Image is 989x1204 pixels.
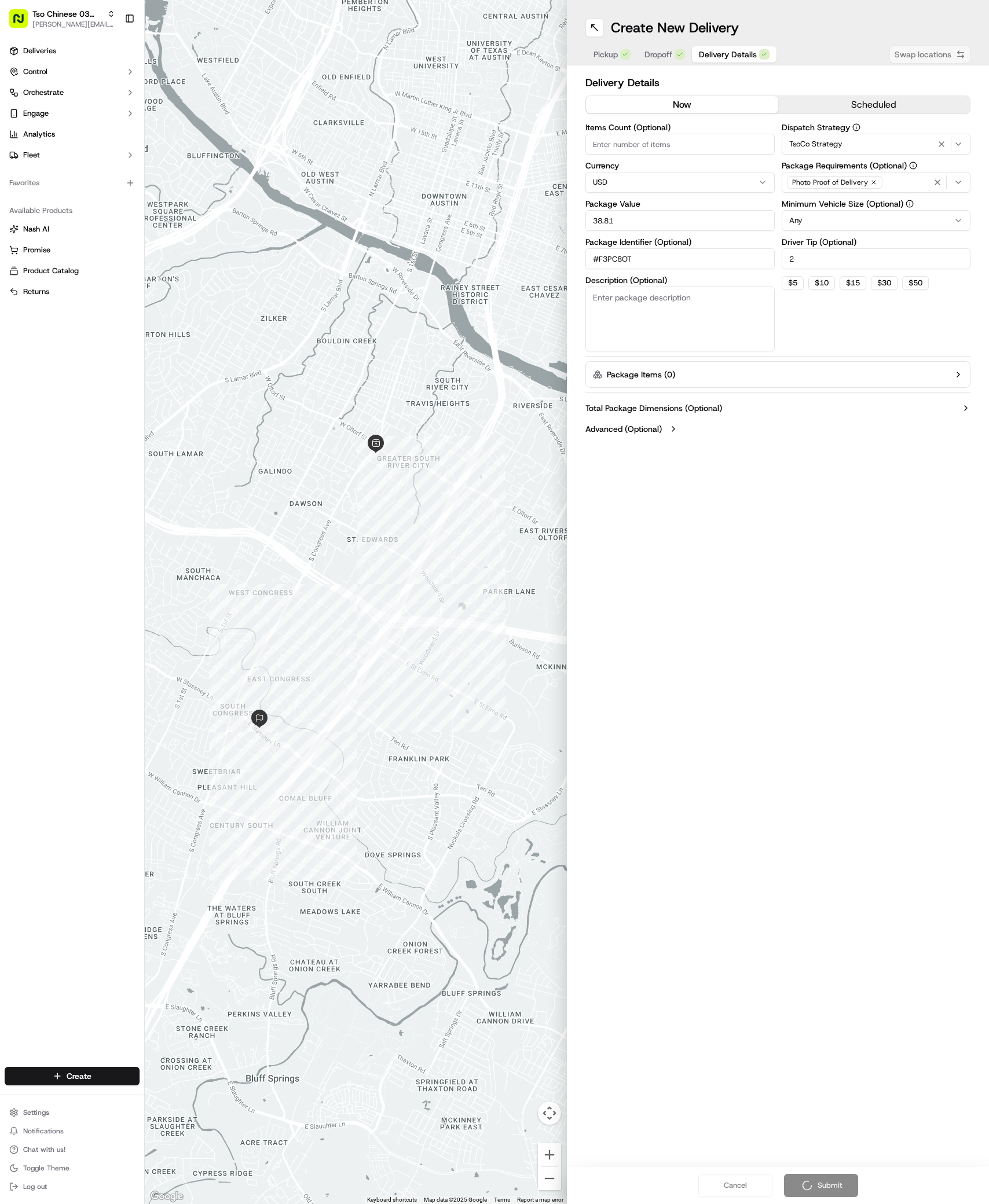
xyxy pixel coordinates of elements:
button: Start new chat [197,114,211,128]
span: Settings [23,1108,49,1117]
span: Pylon [115,287,140,296]
a: Nash AI [9,224,135,234]
button: Zoom in [538,1143,561,1166]
button: Package Requirements (Optional) [909,161,917,170]
span: Analytics [23,129,55,140]
div: 💻 [98,260,107,269]
span: [PERSON_NAME] (Store Manager) [36,211,152,220]
button: See all [180,148,211,162]
span: Pickup [594,49,618,60]
button: scheduled [778,96,970,113]
a: Analytics [5,125,140,144]
a: Powered byPylon [82,287,140,296]
button: Create [5,1067,140,1085]
button: Tso Chinese 03 TsoCo [32,8,102,20]
span: Fleet [23,150,40,160]
a: Returns [9,287,135,297]
a: Open this area in Google Maps (opens a new window) [148,1189,186,1204]
input: Enter package identifier [585,248,775,269]
label: Package Identifier (Optional) [585,238,775,246]
span: Returns [23,287,49,297]
span: TsoCo Strategy [789,139,843,149]
label: Dispatch Strategy [782,123,971,131]
span: Delivery Details [699,49,757,60]
div: Favorites [5,174,140,192]
input: Enter package value [585,210,775,231]
button: Returns [5,282,140,301]
div: We're available if you need us! [52,122,159,131]
label: Driver Tip (Optional) [782,238,971,246]
h2: Delivery Details [585,75,970,91]
span: • [155,211,159,220]
img: 1736555255976-a54dd68f-1ca7-489b-9aae-adbdc363a1c4 [23,180,32,189]
button: Fleet [5,146,140,164]
button: Toggle Theme [5,1160,140,1176]
img: Antonia (Store Manager) [12,200,30,218]
button: Map camera controls [538,1102,561,1125]
button: Minimum Vehicle Size (Optional) [906,200,914,208]
label: Advanced (Optional) [585,423,662,435]
button: Package Items (0) [585,361,970,388]
a: Promise [9,245,135,255]
button: $50 [902,276,929,290]
span: Promise [23,245,50,255]
button: Notifications [5,1123,140,1139]
button: Promise [5,241,140,259]
span: Control [23,67,47,77]
img: Nash [12,12,35,35]
button: Zoom out [538,1167,561,1190]
a: Report a map error [517,1196,563,1203]
div: Past conversations [12,150,78,160]
div: Available Products [5,201,140,220]
span: [PERSON_NAME] [36,179,94,189]
span: Dropoff [644,49,672,60]
h1: Create New Delivery [611,19,739,37]
button: TsoCo Strategy [782,134,971,155]
input: Got a question? Start typing here... [30,75,208,87]
span: Photo Proof of Delivery [792,178,868,187]
span: Nash AI [23,224,49,234]
span: [DATE] [161,211,185,220]
span: Engage [23,108,49,119]
button: Control [5,63,140,81]
button: $15 [840,276,866,290]
span: Deliveries [23,46,56,56]
span: Toggle Theme [23,1163,69,1173]
a: 📗Knowledge Base [7,254,93,275]
button: Engage [5,104,140,123]
button: Total Package Dimensions (Optional) [585,402,970,414]
div: Start new chat [52,111,190,122]
button: now [586,96,778,113]
span: Notifications [23,1126,64,1136]
a: Terms (opens in new tab) [494,1196,510,1203]
button: Keyboard shortcuts [367,1196,417,1204]
a: Deliveries [5,42,140,60]
button: Log out [5,1179,140,1195]
button: Chat with us! [5,1141,140,1158]
span: Knowledge Base [23,259,89,270]
input: Enter number of items [585,134,775,155]
span: Map data ©2025 Google [424,1196,487,1203]
button: Tso Chinese 03 TsoCo[PERSON_NAME][EMAIL_ADDRESS][DOMAIN_NAME] [5,5,120,32]
button: [PERSON_NAME][EMAIL_ADDRESS][DOMAIN_NAME] [32,20,115,29]
span: Orchestrate [23,87,64,98]
label: Items Count (Optional) [585,123,775,131]
img: 8571987876998_91fb9ceb93ad5c398215_72.jpg [24,111,45,131]
button: Settings [5,1104,140,1121]
input: Enter driver tip amount [782,248,971,269]
button: Product Catalog [5,262,140,280]
button: Orchestrate [5,83,140,102]
button: Advanced (Optional) [585,423,970,435]
button: Photo Proof of Delivery [782,172,971,193]
span: [DATE] [102,179,126,189]
label: Package Requirements (Optional) [782,161,971,170]
a: Product Catalog [9,266,135,276]
img: Charles Folsom [12,168,30,187]
div: 📗 [12,260,21,269]
button: $30 [871,276,898,290]
span: API Documentation [109,259,186,270]
button: $10 [808,276,835,290]
img: 1736555255976-a54dd68f-1ca7-489b-9aae-adbdc363a1c4 [12,111,32,131]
